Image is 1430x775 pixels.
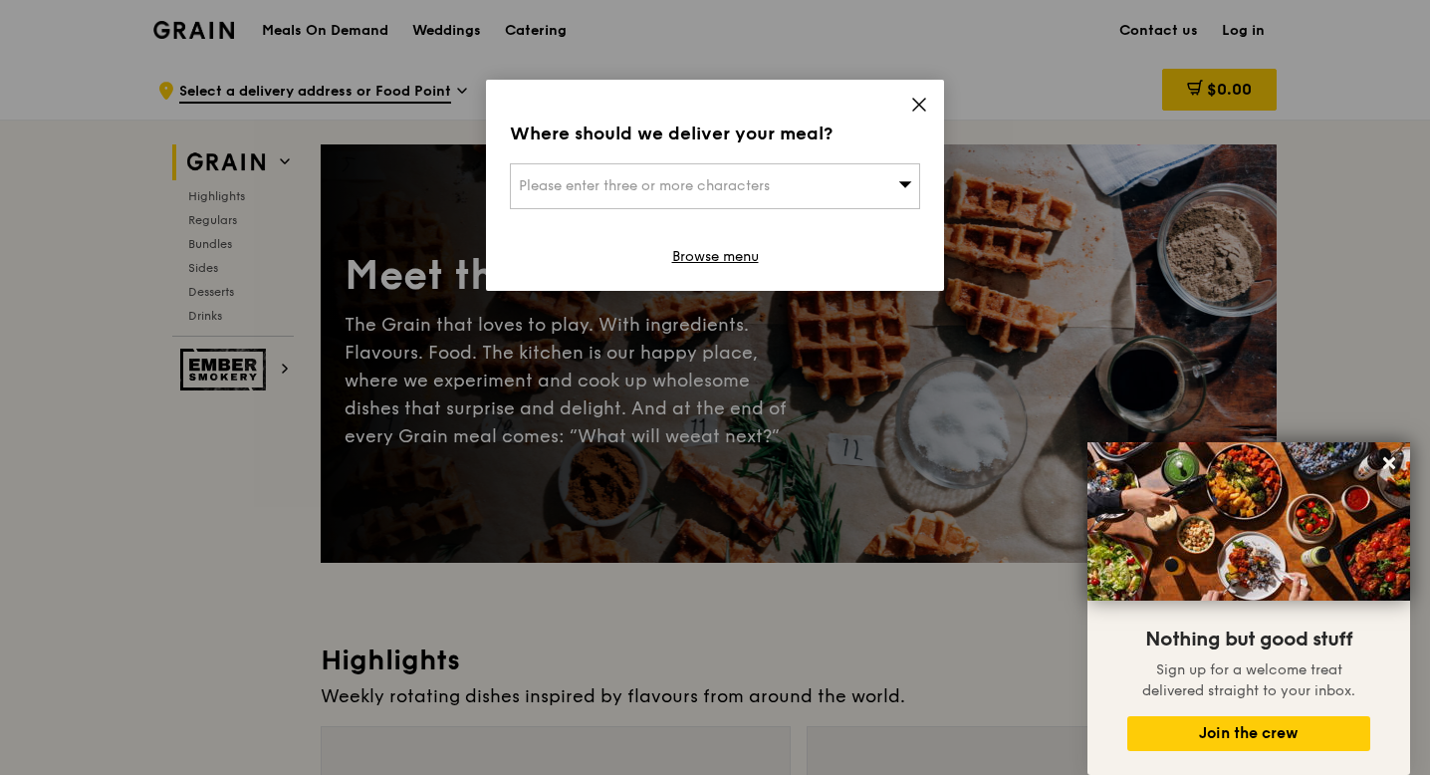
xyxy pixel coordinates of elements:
a: Browse menu [672,247,759,267]
img: DSC07876-Edit02-Large.jpeg [1087,442,1410,601]
span: Please enter three or more characters [519,177,770,194]
div: Where should we deliver your meal? [510,120,920,147]
button: Close [1373,447,1405,479]
button: Join the crew [1127,716,1370,751]
span: Sign up for a welcome treat delivered straight to your inbox. [1142,661,1355,699]
span: Nothing but good stuff [1145,628,1352,651]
